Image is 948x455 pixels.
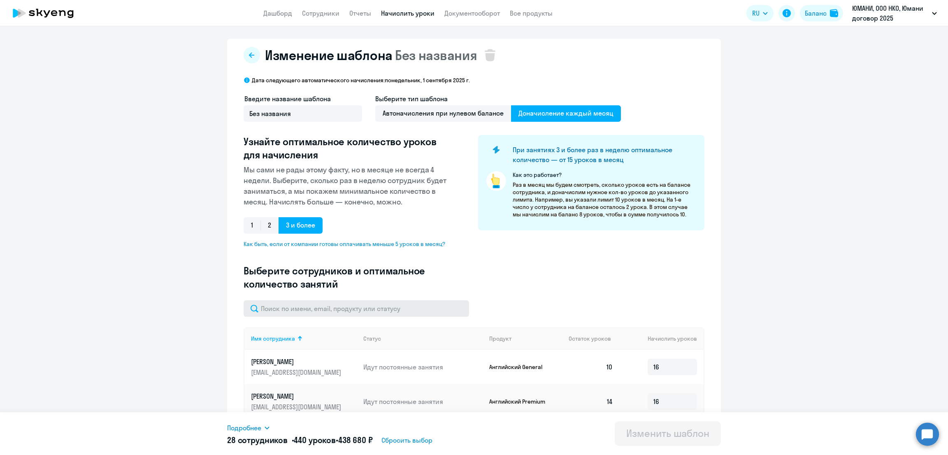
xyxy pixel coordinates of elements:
span: Автоначисления при нулевом балансе [375,105,511,122]
a: Отчеты [349,9,371,17]
span: Как быть, если от компании готовы оплачивать меньше 5 уроков в месяц? [244,240,452,248]
th: Начислить уроков [620,327,704,350]
p: [EMAIL_ADDRESS][DOMAIN_NAME] [251,368,343,377]
td: 14 [562,384,620,419]
button: Балансbalance [800,5,843,21]
span: Сбросить выбор [381,435,432,445]
a: Дашборд [263,9,292,17]
h5: 28 сотрудников • • [227,434,372,446]
span: RU [752,8,760,18]
span: Остаток уроков [569,335,611,342]
p: [EMAIL_ADDRESS][DOMAIN_NAME] [251,402,343,411]
button: Изменить шаблон [615,421,721,446]
button: ЮМАНИ, ООО НКО, Юмани договор 2025 [848,3,941,23]
div: Остаток уроков [569,335,620,342]
a: [PERSON_NAME][EMAIL_ADDRESS][DOMAIN_NAME] [251,392,357,411]
span: 2 [260,217,279,234]
h4: Выберите тип шаблона [375,94,621,104]
a: Все продукты [510,9,553,17]
div: Статус [363,335,381,342]
h4: При занятиях 3 и более раз в неделю оптимальное количество — от 15 уроков в месяц [513,145,690,165]
span: Введите название шаблона [244,95,331,103]
a: [PERSON_NAME][EMAIL_ADDRESS][DOMAIN_NAME] [251,357,357,377]
a: Сотрудники [302,9,339,17]
input: Без названия [244,105,362,122]
h3: Выберите сотрудников и оптимальное количество занятий [244,264,452,290]
div: Имя сотрудника [251,335,357,342]
p: Английский General [489,363,551,371]
input: Поиск по имени, email, продукту или статусу [244,300,469,317]
span: Изменение шаблона [265,47,393,63]
img: pointer-circle [486,171,506,191]
span: 3 и более [279,217,323,234]
p: [PERSON_NAME] [251,392,343,401]
a: Документооборот [444,9,500,17]
span: 440 уроков [294,435,336,445]
button: RU [746,5,774,21]
p: Идут постоянные занятия [363,362,483,371]
span: Доначисление каждый месяц [511,105,621,122]
img: balance [830,9,838,17]
td: 10 [562,350,620,384]
div: Продукт [489,335,511,342]
div: Статус [363,335,483,342]
div: Изменить шаблон [626,427,709,440]
span: 438 680 ₽ [338,435,373,445]
a: Начислить уроки [381,9,434,17]
p: Как это работает? [513,171,696,179]
div: Продукт [489,335,562,342]
span: Без названия [395,47,477,63]
p: Идут постоянные занятия [363,397,483,406]
p: Раз в месяц мы будем смотреть, сколько уроков есть на балансе сотрудника, и доначислим нужное кол... [513,181,696,218]
p: Английский Premium [489,398,551,405]
p: ЮМАНИ, ООО НКО, Юмани договор 2025 [852,3,929,23]
p: Мы сами не рады этому факту, но в месяце не всегда 4 недели. Выберите, сколько раз в неделю сотру... [244,165,452,207]
span: Подробнее [227,423,261,433]
div: Имя сотрудника [251,335,295,342]
div: Баланс [805,8,827,18]
h3: Узнайте оптимальное количество уроков для начисления [244,135,452,161]
span: 1 [244,217,260,234]
p: Дата следующего автоматического начисления: понедельник, 1 сентября 2025 г. [252,77,470,84]
p: [PERSON_NAME] [251,357,343,366]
